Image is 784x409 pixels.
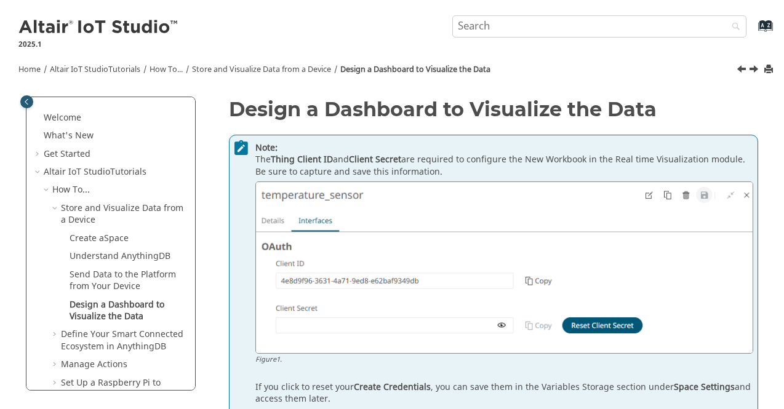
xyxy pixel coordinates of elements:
[738,63,748,78] a: Previous topic: Send Data to the Platform from Your Device
[192,64,331,75] a: Store and Visualize Data from a Device
[44,129,94,142] a: What's New
[61,376,161,402] a: Set Up a Raspberry Pi to Develop an Edge Project
[34,166,44,178] span: Collapse Altair IoT StudioTutorials
[51,328,61,341] span: Expand Define Your Smart Connected Ecosystem in AnythingDB
[765,62,775,78] button: Print this page
[18,64,41,75] a: Home
[716,15,750,39] button: Search
[44,111,81,124] a: Welcome
[44,148,90,161] a: Get Started
[51,377,61,389] span: Expand Set Up a Raspberry Pi to Develop an Edge Project
[276,354,280,365] span: 1
[104,232,129,245] span: Space
[271,153,333,166] strong: Thing Client ID
[452,15,746,38] input: Search query
[354,381,431,394] strong: Create Credentials
[738,25,766,38] a: Go to index terms page
[18,39,180,50] p: 2025.1
[255,142,754,154] span: Note:
[674,381,735,394] strong: Space Settings
[280,354,282,365] span: .
[51,202,61,215] span: Collapse Store and Visualize Data from a Device
[61,202,183,227] a: Store and Visualize Data from a Device
[229,98,759,120] h1: Design a Dashboard to Visualize the Data
[255,354,282,365] span: Figure
[44,165,110,178] span: Altair IoT Studio
[42,184,52,196] span: Collapse How To...
[255,181,754,354] img: temp_sensor_interfaces.png
[61,358,127,371] a: Manage Actions
[340,64,490,75] a: Design a Dashboard to Visualize the Data
[50,64,140,75] a: Altair IoT StudioTutorials
[70,250,170,263] a: Understand AnythingDB
[70,232,129,245] a: Create aSpace
[349,153,401,166] strong: Client Secret
[51,359,61,371] span: Expand Manage Actions
[18,18,180,38] img: Altair IoT Studio
[750,63,760,78] a: Next topic: Define Your Smart Connected Ecosystem in AnythingDB
[61,328,183,353] a: Define Your Smart Connected Ecosystem in AnythingDB
[50,64,108,75] span: Altair IoT Studio
[44,165,146,178] a: Altair IoT StudioTutorials
[70,268,176,293] a: Send Data to the Platform from Your Device
[150,64,183,75] a: How To...
[52,183,90,196] a: How To...
[20,95,33,108] button: Toggle publishing table of content
[34,148,44,161] span: Expand Get Started
[70,298,164,324] a: Design a Dashboard to Visualize the Data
